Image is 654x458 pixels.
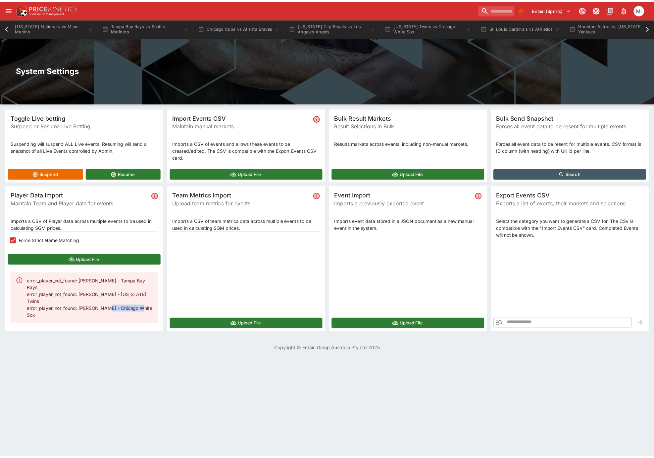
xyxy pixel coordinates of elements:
[500,199,649,207] span: Exports a list of events, their markets and selections
[27,275,154,322] div: error_player_not_found: [PERSON_NAME] - Tampa Bay Rays error_player_not_found: [PERSON_NAME] - [U...
[174,114,313,121] span: Import Events CSV
[174,191,313,199] span: Team Metrics Import
[11,191,150,199] span: Player Data Import
[15,3,28,16] img: PriceKinetics Logo
[337,199,477,207] span: Imports a previously exported event
[11,114,159,121] span: Toggle Live betting
[8,169,84,179] button: Suspend
[8,254,162,265] button: Upload File
[520,4,531,15] button: No Bookmarks
[334,318,488,329] button: Upload File
[29,5,78,10] img: PriceKinetics
[11,140,159,154] p: Suspending will suspend ALL Live events, Resuming will send a snapshot of all Live Events control...
[2,19,98,37] button: [US_STATE] Nationals vs Miami Marlins
[500,218,649,238] p: Select the category you want to generate a CSV for. The CSV is compatible with the "Import Events...
[384,19,479,37] button: [US_STATE] Twins vs Chicago White Sox
[581,3,593,15] button: Connected to PK
[171,318,325,329] button: Upload File
[29,11,65,14] img: Sportsbook Management
[500,121,649,129] span: Forces all event data to be resent for multiple events
[11,121,159,129] span: Suspend or Resume Live Betting
[11,199,150,207] span: Maintain Team and Player data for events
[196,19,286,37] button: Chicago Cubs vs Atlanta Braves
[337,218,486,231] p: Imports event data stored in a JSON document as a new manual event in the system.
[337,121,486,129] span: Result Selections in Bulk
[337,140,486,147] p: Results markets across events, including non-manual markets.
[287,19,383,37] button: [US_STATE] City Royals vs Los Angeles Angels
[337,114,486,121] span: Bulk Result Markets
[637,2,652,17] button: michael.wilczynski
[337,191,477,199] span: Event Import
[174,199,313,207] span: Upload team metrics for events
[86,169,162,179] button: Resume
[623,3,635,15] button: Notifications
[481,19,569,37] button: St. Louis Cardinals vs Athletics
[533,4,579,15] button: Select Tenant
[19,237,80,244] span: Force Strict Name Matching
[500,191,649,199] span: Export Events CSV
[174,218,323,231] p: Imports a CSV of team metrics data across multiple events to be used in calculating SGM prices.
[174,121,313,129] span: Maintain manual markets
[174,140,323,161] p: Imports a CSV of events and allows these events to be created/edited. The CSV is compatible with ...
[99,19,194,37] button: Tampa Bay Rays vs Seattle Mariners
[11,218,159,231] p: Imports a CSV of Player data across multiple events to be used in calculating SGM prices.
[500,140,649,154] p: Forces all event data to be resent for multiple events. CSV format is ID column (with heading) wi...
[16,65,644,75] h2: System Settings
[500,114,649,121] span: Bulk Send Snapshot
[334,169,488,179] button: Upload File
[595,3,607,15] button: Toggle light/dark mode
[639,4,650,15] div: michael.wilczynski
[3,3,15,15] button: open drawer
[171,169,325,179] button: Upload File
[498,169,652,179] button: Search
[609,3,621,15] button: Documentation
[482,4,519,15] input: search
